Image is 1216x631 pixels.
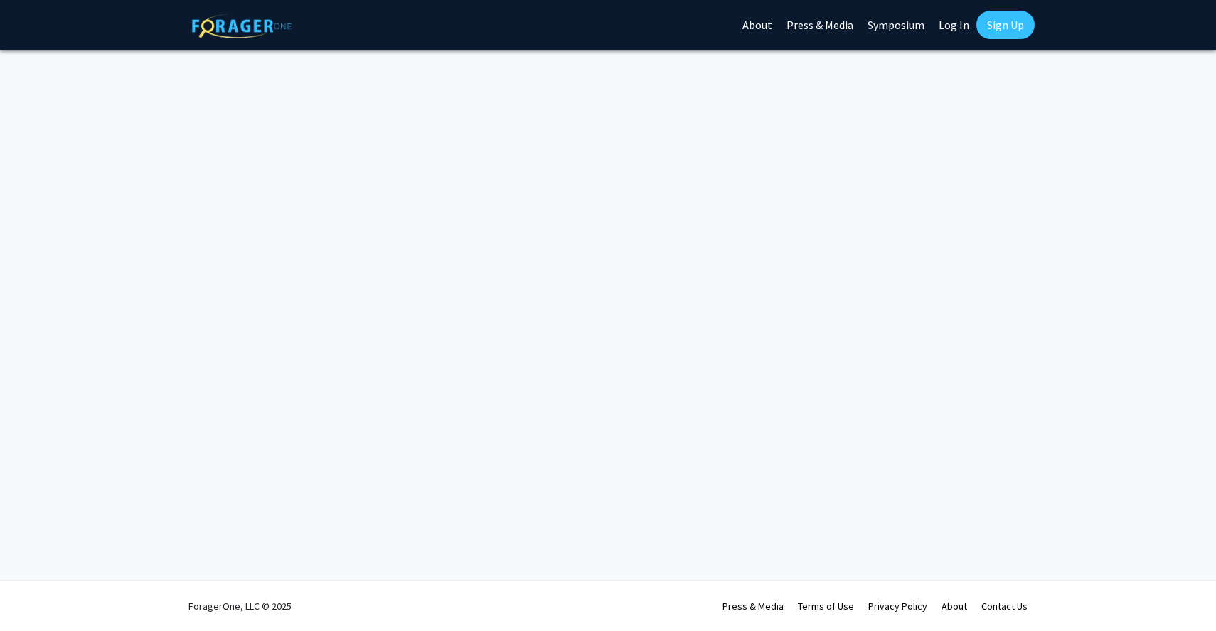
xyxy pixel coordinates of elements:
[798,600,854,613] a: Terms of Use
[976,11,1035,39] a: Sign Up
[981,600,1028,613] a: Contact Us
[942,600,967,613] a: About
[192,14,292,38] img: ForagerOne Logo
[722,600,784,613] a: Press & Media
[868,600,927,613] a: Privacy Policy
[188,581,292,631] div: ForagerOne, LLC © 2025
